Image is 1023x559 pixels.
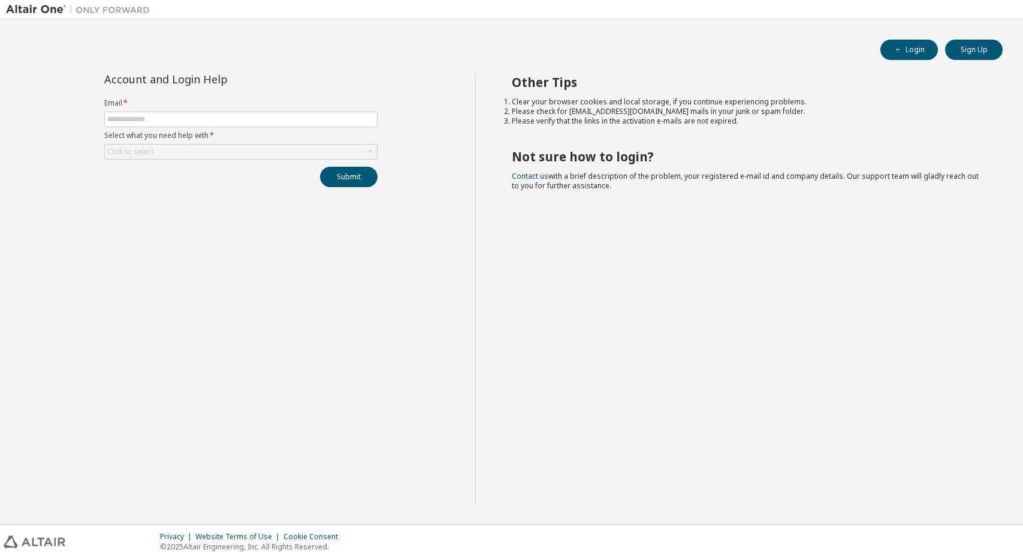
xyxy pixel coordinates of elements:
[160,542,345,552] p: © 2025 Altair Engineering, Inc. All Rights Reserved.
[512,149,981,164] h2: Not sure how to login?
[945,40,1003,60] button: Sign Up
[105,145,377,159] div: Click to select
[512,171,548,181] a: Contact us
[512,171,979,191] span: with a brief description of the problem, your registered e-mail id and company details. Our suppo...
[512,74,981,90] h2: Other Tips
[4,536,65,548] img: altair_logo.svg
[320,167,378,187] button: Submit
[107,147,154,157] div: Click to select
[160,532,195,542] div: Privacy
[512,107,981,116] li: Please check for [EMAIL_ADDRESS][DOMAIN_NAME] mails in your junk or spam folder.
[104,98,378,108] label: Email
[512,116,981,126] li: Please verify that the links in the activation e-mails are not expired.
[880,40,938,60] button: Login
[104,131,378,140] label: Select what you need help with
[104,74,323,84] div: Account and Login Help
[512,97,981,107] li: Clear your browser cookies and local storage, if you continue experiencing problems.
[195,532,283,542] div: Website Terms of Use
[283,532,345,542] div: Cookie Consent
[6,4,156,16] img: Altair One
